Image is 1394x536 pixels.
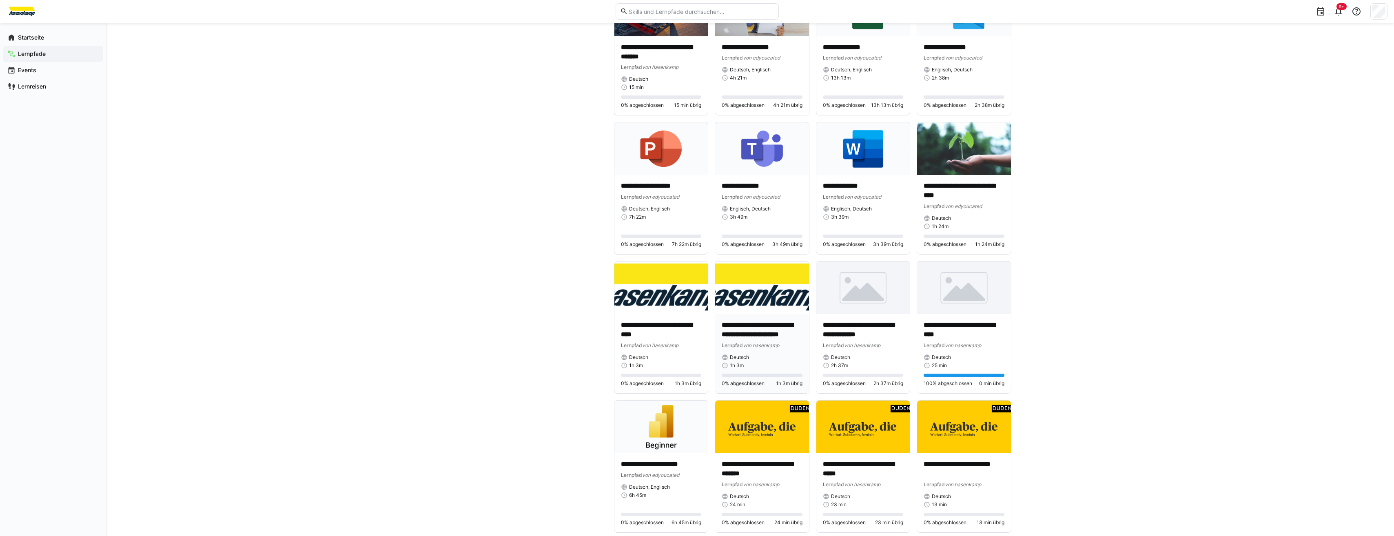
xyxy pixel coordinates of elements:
span: 0% abgeschlossen [823,380,866,387]
span: 13h 13m [831,75,851,81]
span: 13 min übrig [977,519,1004,526]
img: image [715,401,809,453]
span: Deutsch, Englisch [629,206,670,212]
span: Lernpfad [924,342,945,348]
img: image [816,261,910,314]
span: Deutsch [730,493,749,500]
span: 13h 13m übrig [871,102,903,109]
img: image [917,122,1011,175]
span: 9+ [1339,4,1344,9]
span: von edyoucated [844,194,881,200]
span: von edyoucated [844,55,881,61]
img: image [614,122,708,175]
span: Lernpfad [722,194,743,200]
span: 0% abgeschlossen [924,241,966,248]
span: 6h 45m übrig [672,519,701,526]
span: Lernpfad [823,55,844,61]
span: Englisch, Deutsch [932,66,973,73]
span: von edyoucated [945,55,982,61]
span: von hasenkamp [844,481,880,487]
span: 13 min [932,501,947,508]
span: Deutsch, Englisch [730,66,771,73]
span: von edyoucated [743,55,780,61]
span: 0% abgeschlossen [924,102,966,109]
span: 3h 49m [730,214,747,220]
span: 0% abgeschlossen [621,241,664,248]
span: 7h 22m übrig [672,241,701,248]
span: Lernpfad [924,55,945,61]
span: Lernpfad [722,342,743,348]
span: von edyoucated [642,472,679,478]
span: 23 min [831,501,847,508]
img: image [917,261,1011,314]
span: Deutsch [932,215,951,221]
span: von hasenkamp [642,64,678,70]
span: 4h 21m übrig [773,102,802,109]
span: Lernpfad [621,472,642,478]
span: 3h 49m übrig [772,241,802,248]
span: Deutsch [932,493,951,500]
span: 3h 39m [831,214,849,220]
span: 15 min übrig [674,102,701,109]
span: 4h 21m [730,75,747,81]
span: 1h 3m [629,362,643,369]
span: Deutsch, Englisch [629,484,670,490]
span: Lernpfad [823,194,844,200]
span: Lernpfad [621,64,642,70]
span: 0% abgeschlossen [722,241,765,248]
span: Lernpfad [722,55,743,61]
span: Deutsch [831,493,850,500]
span: Lernpfad [924,481,945,487]
img: image [816,122,910,175]
span: 0% abgeschlossen [722,519,765,526]
span: 2h 38m übrig [975,102,1004,109]
span: Englisch, Deutsch [730,206,771,212]
span: 0% abgeschlossen [621,519,664,526]
span: 2h 37m [831,362,848,369]
span: von hasenkamp [743,342,779,348]
span: 0% abgeschlossen [722,380,765,387]
span: 6h 45m [629,492,646,498]
span: 0% abgeschlossen [823,519,866,526]
span: Lernpfad [621,342,642,348]
span: Deutsch [629,76,648,82]
span: Deutsch [629,354,648,361]
img: image [715,122,809,175]
img: image [614,261,708,314]
span: 1h 24m [932,223,949,230]
span: 23 min übrig [875,519,903,526]
span: von hasenkamp [945,342,981,348]
span: 0% abgeschlossen [823,241,866,248]
span: Lernpfad [823,342,844,348]
span: von hasenkamp [945,481,981,487]
img: image [917,401,1011,453]
img: image [715,261,809,314]
span: 0% abgeschlossen [924,519,966,526]
span: 25 min [932,362,947,369]
span: Deutsch [831,354,850,361]
span: 1h 24m übrig [975,241,1004,248]
span: Lernpfad [722,481,743,487]
span: 2h 38m [932,75,949,81]
span: 0 min übrig [979,380,1004,387]
span: von hasenkamp [743,481,779,487]
span: 0% abgeschlossen [621,102,664,109]
span: 7h 22m [629,214,646,220]
span: 15 min [629,84,644,91]
span: 24 min [730,501,745,508]
span: von hasenkamp [844,342,880,348]
span: Englisch, Deutsch [831,206,872,212]
span: von edyoucated [642,194,679,200]
span: 100% abgeschlossen [924,380,972,387]
span: Deutsch [730,354,749,361]
span: 1h 3m übrig [675,380,701,387]
span: von edyoucated [743,194,780,200]
span: Deutsch, Englisch [831,66,872,73]
span: 1h 3m übrig [776,380,802,387]
span: 24 min übrig [774,519,802,526]
span: von hasenkamp [642,342,678,348]
img: image [816,401,910,453]
span: 0% abgeschlossen [823,102,866,109]
span: 0% abgeschlossen [621,380,664,387]
span: 3h 39m übrig [873,241,903,248]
